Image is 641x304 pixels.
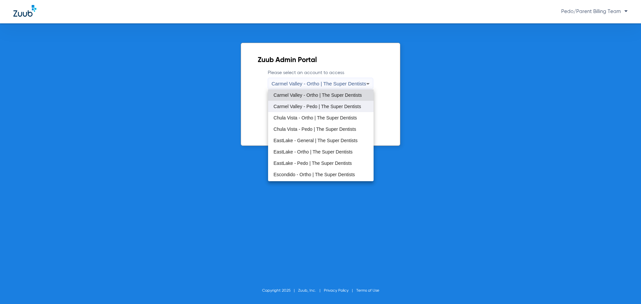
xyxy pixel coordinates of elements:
span: Chula Vista - Pedo | The Super Dentists [273,127,356,131]
span: Chula Vista - Ortho | The Super Dentists [273,115,357,120]
span: Carmel Valley - Pedo | The Super Dentists [273,104,361,109]
span: EastLake - Ortho | The Super Dentists [273,149,353,154]
span: EastLake - Pedo | The Super Dentists [273,161,352,166]
span: Carmel Valley - Ortho | The Super Dentists [273,93,362,97]
span: Escondido - Ortho | The Super Dentists [273,172,355,177]
span: EastLake - General | The Super Dentists [273,138,358,143]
